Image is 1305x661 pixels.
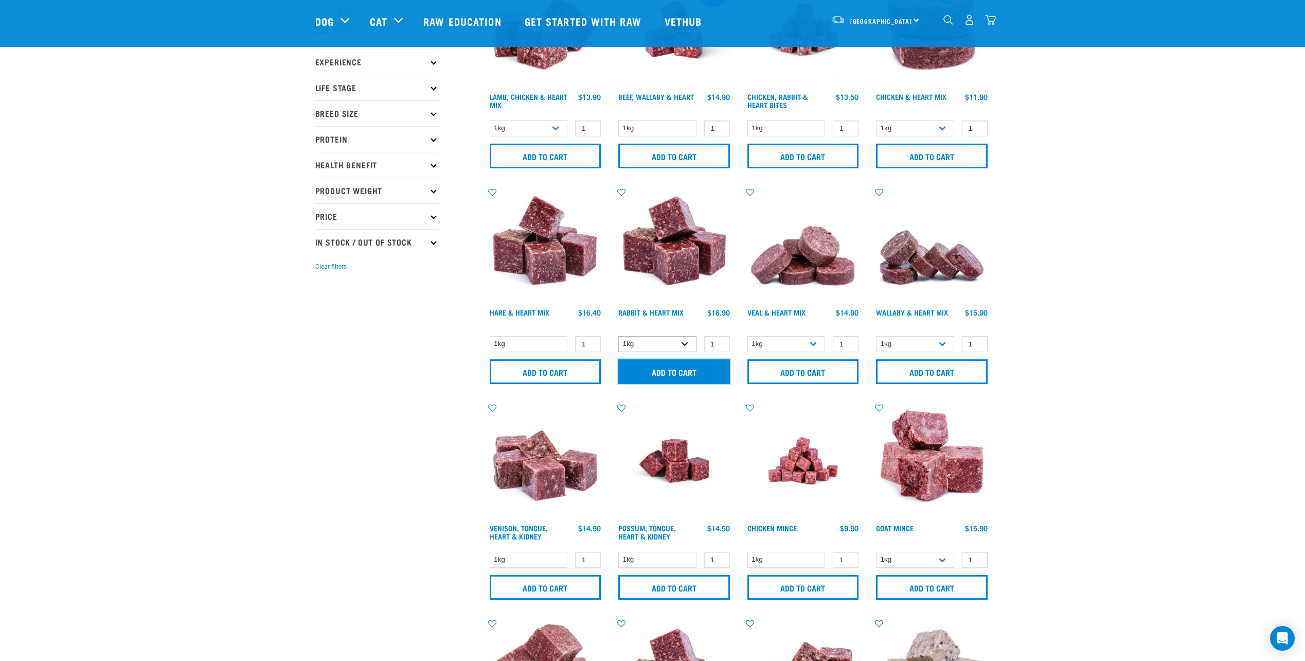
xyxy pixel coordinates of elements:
[315,262,347,271] button: Clear filters
[618,359,730,384] input: Add to cart
[578,308,601,317] div: $16.40
[315,203,439,229] p: Price
[707,524,730,532] div: $14.50
[836,308,859,317] div: $14.90
[876,310,948,314] a: Wallaby & Heart Mix
[747,359,859,384] input: Add to cart
[315,75,439,100] p: Life Stage
[747,575,859,600] input: Add to cart
[490,144,601,168] input: Add to cart
[490,526,548,538] a: Venison, Tongue, Heart & Kidney
[315,100,439,126] p: Breed Size
[964,14,975,25] img: user.png
[833,336,859,352] input: 1
[315,178,439,203] p: Product Weight
[575,552,601,568] input: 1
[985,14,996,25] img: home-icon@2x.png
[962,552,988,568] input: 1
[514,1,654,42] a: Get started with Raw
[616,403,732,519] img: Possum Tongue Heart Kidney 1682
[618,95,694,98] a: Beef, Wallaby & Heart
[876,144,988,168] input: Add to cart
[490,95,567,107] a: Lamb, Chicken & Heart Mix
[747,526,797,530] a: Chicken Mince
[965,93,988,101] div: $11.90
[618,575,730,600] input: Add to cart
[618,310,684,314] a: Rabbit & Heart Mix
[876,575,988,600] input: Add to cart
[747,144,859,168] input: Add to cart
[943,15,953,25] img: home-icon-1@2x.png
[745,403,862,519] img: Chicken M Ince 1613
[315,229,439,255] p: In Stock / Out Of Stock
[487,403,604,519] img: Pile Of Cubed Venison Tongue Mix For Pets
[873,403,990,519] img: 1077 Wild Goat Mince 01
[490,359,601,384] input: Add to cart
[704,120,730,136] input: 1
[876,359,988,384] input: Add to cart
[315,126,439,152] p: Protein
[315,152,439,178] p: Health Benefit
[315,13,334,29] a: Dog
[618,526,676,538] a: Possum, Tongue, Heart & Kidney
[413,1,514,42] a: Raw Education
[745,187,862,304] img: 1152 Veal Heart Medallions 01
[747,310,806,314] a: Veal & Heart Mix
[487,187,604,304] img: Pile Of Cubed Hare Heart For Pets
[707,93,730,101] div: $14.90
[965,308,988,317] div: $15.90
[575,120,601,136] input: 1
[707,308,730,317] div: $16.90
[850,19,913,23] span: [GEOGRAPHIC_DATA]
[747,95,808,107] a: Chicken, Rabbit & Heart Bites
[831,15,845,24] img: van-moving.png
[836,93,859,101] div: $13.50
[616,187,732,304] img: 1087 Rabbit Heart Cubes 01
[490,575,601,600] input: Add to cart
[578,524,601,532] div: $14.90
[315,49,439,75] p: Experience
[490,310,549,314] a: Hare & Heart Mix
[654,1,715,42] a: Vethub
[876,95,946,98] a: Chicken & Heart Mix
[618,144,730,168] input: Add to cart
[962,120,988,136] input: 1
[840,524,859,532] div: $9.90
[575,336,601,352] input: 1
[704,552,730,568] input: 1
[873,187,990,304] img: 1093 Wallaby Heart Medallions 01
[965,524,988,532] div: $15.90
[704,336,730,352] input: 1
[370,13,387,29] a: Cat
[833,120,859,136] input: 1
[833,552,859,568] input: 1
[578,93,601,101] div: $13.90
[876,526,914,530] a: Goat Mince
[962,336,988,352] input: 1
[1270,626,1295,651] div: Open Intercom Messenger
